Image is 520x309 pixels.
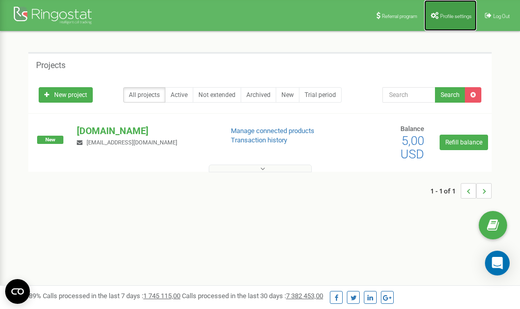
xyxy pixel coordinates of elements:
[493,13,510,19] span: Log Out
[299,87,342,103] a: Trial period
[43,292,180,300] span: Calls processed in the last 7 days :
[193,87,241,103] a: Not extended
[382,87,435,103] input: Search
[400,125,424,133] span: Balance
[276,87,299,103] a: New
[5,279,30,304] button: Open CMP widget
[241,87,276,103] a: Archived
[382,13,417,19] span: Referral program
[143,292,180,300] u: 1 745 115,00
[123,87,165,103] a: All projects
[165,87,193,103] a: Active
[286,292,323,300] u: 7 382 453,00
[231,136,287,144] a: Transaction history
[440,13,472,19] span: Profile settings
[39,87,93,103] a: New project
[231,127,314,135] a: Manage connected products
[440,135,488,150] a: Refill balance
[77,124,214,138] p: [DOMAIN_NAME]
[430,183,461,199] span: 1 - 1 of 1
[485,251,510,275] div: Open Intercom Messenger
[430,173,492,209] nav: ...
[400,134,424,161] span: 5,00 USD
[87,139,177,146] span: [EMAIL_ADDRESS][DOMAIN_NAME]
[435,87,465,103] button: Search
[37,136,63,144] span: New
[36,61,65,70] h5: Projects
[182,292,323,300] span: Calls processed in the last 30 days :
